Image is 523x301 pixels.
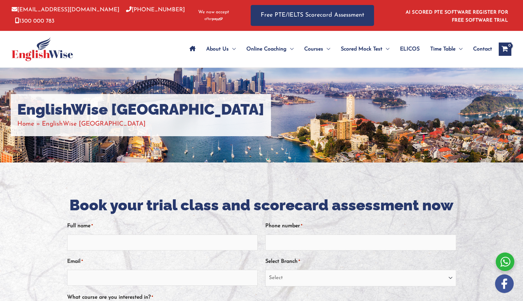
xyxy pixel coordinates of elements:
[402,5,511,26] aside: Header Widget 1
[323,38,330,61] span: Menu Toggle
[468,38,492,61] a: Contact
[425,38,468,61] a: Time TableMenu Toggle
[499,43,511,56] a: View Shopping Cart, empty
[456,38,462,61] span: Menu Toggle
[395,38,425,61] a: ELICOS
[206,38,229,61] span: About Us
[246,38,287,61] span: Online Coaching
[265,256,300,267] label: Select Branch
[67,221,93,232] label: Full name
[299,38,335,61] a: CoursesMenu Toggle
[382,38,389,61] span: Menu Toggle
[67,196,456,215] h2: Book your trial class and scorecard assessment now
[42,121,146,127] span: EnglishWise [GEOGRAPHIC_DATA]
[265,221,302,232] label: Phone number
[198,9,229,16] span: We now accept
[184,38,492,61] nav: Site Navigation: Main Menu
[406,10,508,23] a: AI SCORED PTE SOFTWARE REGISTER FOR FREE SOFTWARE TRIAL
[67,256,83,267] label: Email
[430,38,456,61] span: Time Table
[341,38,382,61] span: Scored Mock Test
[126,7,185,13] a: [PHONE_NUMBER]
[12,7,119,13] a: [EMAIL_ADDRESS][DOMAIN_NAME]
[204,17,223,21] img: Afterpay-Logo
[473,38,492,61] span: Contact
[17,121,34,127] a: Home
[287,38,294,61] span: Menu Toggle
[17,119,264,130] nav: Breadcrumbs
[15,18,55,24] a: 1300 000 783
[12,37,73,61] img: cropped-ew-logo
[335,38,395,61] a: Scored Mock TestMenu Toggle
[241,38,299,61] a: Online CoachingMenu Toggle
[201,38,241,61] a: About UsMenu Toggle
[400,38,420,61] span: ELICOS
[304,38,323,61] span: Courses
[17,101,264,119] h1: EnglishWise [GEOGRAPHIC_DATA]
[495,274,514,293] img: white-facebook.png
[251,5,374,26] a: Free PTE/IELTS Scorecard Assessment
[229,38,236,61] span: Menu Toggle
